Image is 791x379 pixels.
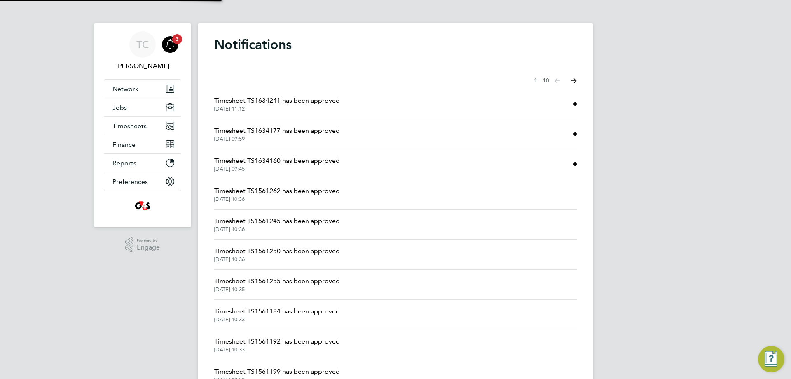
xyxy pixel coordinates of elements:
[214,306,340,316] span: Timesheet TS1561184 has been approved
[214,337,340,346] span: Timesheet TS1561192 has been approved
[104,80,181,98] button: Network
[214,166,340,172] span: [DATE] 09:45
[758,346,784,372] button: Engage Resource Center
[214,367,340,377] span: Timesheet TS1561199 has been approved
[214,246,340,256] span: Timesheet TS1561250 has been approved
[172,34,182,44] span: 3
[104,117,181,135] button: Timesheets
[214,96,340,112] a: Timesheet TS1634241 has been approved[DATE] 11:12
[133,199,152,212] img: g4s4-logo-retina.png
[162,31,178,58] a: 3
[104,31,181,71] a: TC[PERSON_NAME]
[214,306,340,323] a: Timesheet TS1561184 has been approved[DATE] 10:33
[104,61,181,71] span: Tori Chambers
[214,156,340,172] a: Timesheet TS1634160 has been approved[DATE] 09:45
[104,154,181,172] button: Reports
[137,244,160,251] span: Engage
[112,178,148,186] span: Preferences
[214,106,340,112] span: [DATE] 11:12
[214,216,340,233] a: Timesheet TS1561245 has been approved[DATE] 10:36
[214,346,340,353] span: [DATE] 10:33
[214,286,340,293] span: [DATE] 10:35
[214,36,577,53] h1: Notifications
[214,316,340,323] span: [DATE] 10:33
[214,216,340,226] span: Timesheet TS1561245 has been approved
[214,256,340,263] span: [DATE] 10:36
[104,135,181,153] button: Finance
[214,276,340,286] span: Timesheet TS1561255 has been approved
[214,126,340,136] span: Timesheet TS1634177 has been approved
[214,126,340,142] a: Timesheet TS1634177 has been approved[DATE] 09:59
[112,104,127,111] span: Jobs
[534,73,577,89] nav: Select page of notifications list
[214,136,340,142] span: [DATE] 09:59
[214,246,340,263] a: Timesheet TS1561250 has been approved[DATE] 10:36
[214,226,340,233] span: [DATE] 10:36
[112,85,138,93] span: Network
[137,237,160,244] span: Powered by
[214,96,340,106] span: Timesheet TS1634241 has been approved
[94,23,191,227] nav: Main navigation
[214,186,340,202] a: Timesheet TS1561262 has been approved[DATE] 10:36
[112,159,136,167] span: Reports
[112,141,136,148] span: Finance
[104,172,181,191] button: Preferences
[214,186,340,196] span: Timesheet TS1561262 has been approved
[136,39,149,50] span: TC
[214,196,340,202] span: [DATE] 10:36
[214,276,340,293] a: Timesheet TS1561255 has been approved[DATE] 10:35
[214,156,340,166] span: Timesheet TS1634160 has been approved
[104,199,181,212] a: Go to home page
[112,122,147,130] span: Timesheets
[534,77,549,85] span: 1 - 10
[104,98,181,116] button: Jobs
[214,337,340,353] a: Timesheet TS1561192 has been approved[DATE] 10:33
[125,237,160,253] a: Powered byEngage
